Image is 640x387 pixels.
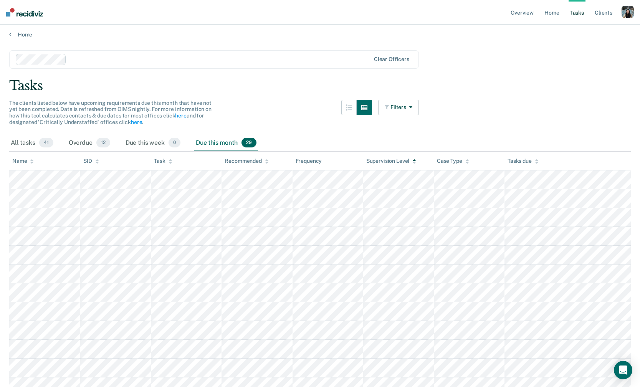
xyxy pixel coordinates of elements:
[194,135,258,152] div: Due this month
[169,138,180,148] span: 0
[9,78,631,94] div: Tasks
[39,138,53,148] span: 41
[67,135,112,152] div: Overdue
[9,31,631,38] a: Home
[6,8,43,17] img: Recidiviz
[131,119,142,125] a: here
[9,100,212,125] span: The clients listed below have upcoming requirements due this month that have not yet been complet...
[175,112,186,119] a: here
[374,56,409,63] div: Clear officers
[83,158,99,164] div: SID
[154,158,172,164] div: Task
[225,158,268,164] div: Recommended
[296,158,322,164] div: Frequency
[12,158,34,164] div: Name
[241,138,256,148] span: 29
[437,158,469,164] div: Case Type
[96,138,110,148] span: 12
[614,361,632,379] div: Open Intercom Messenger
[366,158,417,164] div: Supervision Level
[378,100,419,115] button: Filters
[508,158,539,164] div: Tasks due
[9,135,55,152] div: All tasks
[124,135,182,152] div: Due this week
